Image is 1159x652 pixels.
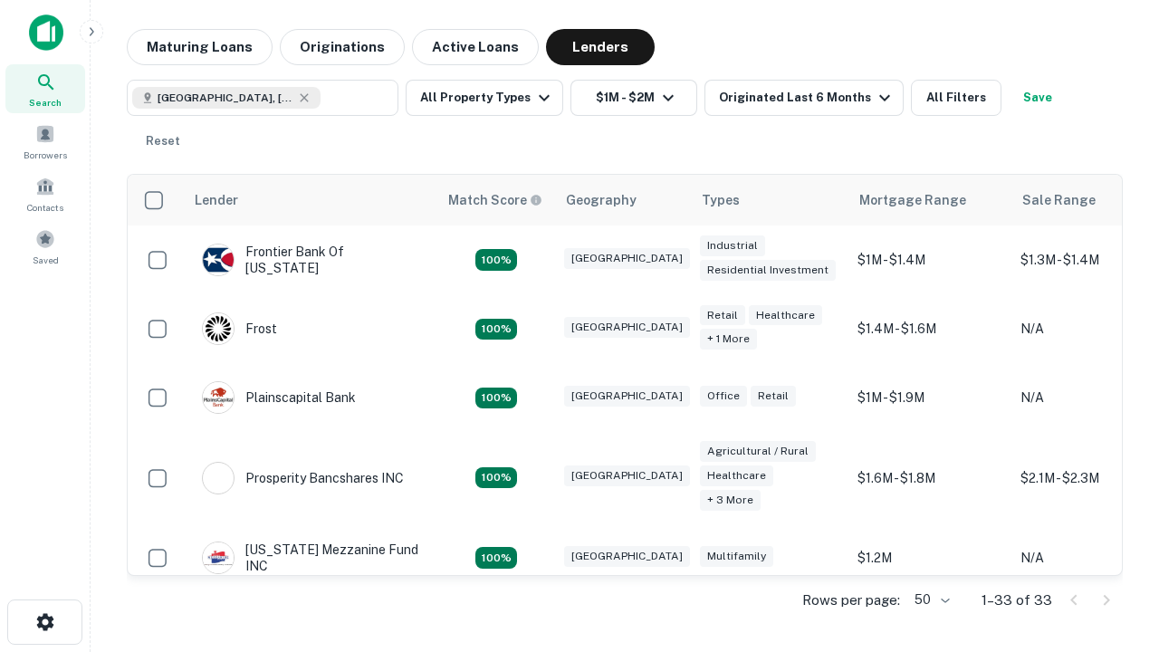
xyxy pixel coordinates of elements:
div: [GEOGRAPHIC_DATA] [564,546,690,567]
div: [GEOGRAPHIC_DATA] [564,248,690,269]
iframe: Chat Widget [1068,507,1159,594]
div: Industrial [700,235,765,256]
div: Prosperity Bancshares INC [202,462,404,494]
td: $1M - $1.9M [848,363,1011,432]
div: Residential Investment [700,260,836,281]
div: Multifamily [700,546,773,567]
td: $1M - $1.4M [848,225,1011,294]
span: Search [29,95,62,110]
a: Contacts [5,169,85,218]
span: Borrowers [24,148,67,162]
h6: Match Score [448,190,539,210]
div: [GEOGRAPHIC_DATA] [564,317,690,338]
div: Matching Properties: 4, hasApolloMatch: undefined [475,319,517,340]
div: Plainscapital Bank [202,381,356,414]
th: Types [691,175,848,225]
div: + 1 more [700,329,757,350]
div: Matching Properties: 4, hasApolloMatch: undefined [475,388,517,409]
button: Reset [134,123,192,159]
img: picture [203,463,234,494]
button: All Property Types [406,80,563,116]
div: Geography [566,189,637,211]
div: Originated Last 6 Months [719,87,896,109]
a: Saved [5,222,85,271]
div: [US_STATE] Mezzanine Fund INC [202,542,419,574]
button: Lenders [546,29,655,65]
th: Lender [184,175,437,225]
p: 1–33 of 33 [982,590,1052,611]
img: picture [203,244,234,275]
a: Borrowers [5,117,85,166]
div: [GEOGRAPHIC_DATA] [564,465,690,486]
td: $1.6M - $1.8M [848,432,1011,523]
p: Rows per page: [802,590,900,611]
div: Frontier Bank Of [US_STATE] [202,244,419,276]
img: picture [203,313,234,344]
button: Maturing Loans [127,29,273,65]
div: Matching Properties: 4, hasApolloMatch: undefined [475,249,517,271]
span: Contacts [27,200,63,215]
img: picture [203,382,234,413]
div: [GEOGRAPHIC_DATA] [564,386,690,407]
button: Originations [280,29,405,65]
button: Originated Last 6 Months [704,80,904,116]
span: [GEOGRAPHIC_DATA], [GEOGRAPHIC_DATA], [GEOGRAPHIC_DATA] [158,90,293,106]
button: All Filters [911,80,1001,116]
div: Sale Range [1022,189,1096,211]
button: $1M - $2M [570,80,697,116]
img: picture [203,542,234,573]
div: Frost [202,312,277,345]
th: Capitalize uses an advanced AI algorithm to match your search with the best lender. The match sco... [437,175,555,225]
button: Save your search to get updates of matches that match your search criteria. [1009,80,1067,116]
th: Mortgage Range [848,175,1011,225]
div: Retail [700,305,745,326]
th: Geography [555,175,691,225]
div: + 3 more [700,490,761,511]
img: capitalize-icon.png [29,14,63,51]
div: Types [702,189,740,211]
div: Agricultural / Rural [700,441,816,462]
div: Office [700,386,747,407]
div: Healthcare [700,465,773,486]
span: Saved [33,253,59,267]
div: Capitalize uses an advanced AI algorithm to match your search with the best lender. The match sco... [448,190,542,210]
div: Matching Properties: 5, hasApolloMatch: undefined [475,547,517,569]
div: Matching Properties: 6, hasApolloMatch: undefined [475,467,517,489]
td: $1.4M - $1.6M [848,294,1011,363]
div: Retail [751,386,796,407]
div: Mortgage Range [859,189,966,211]
div: 50 [907,587,953,613]
button: Active Loans [412,29,539,65]
td: $1.2M [848,523,1011,592]
div: Lender [195,189,238,211]
div: Healthcare [749,305,822,326]
a: Search [5,64,85,113]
